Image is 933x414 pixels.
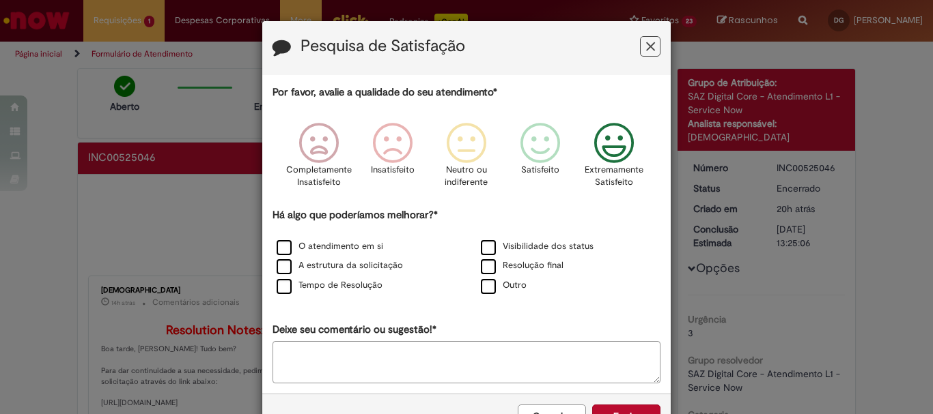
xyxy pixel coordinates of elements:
[358,113,428,206] div: Insatisfeito
[481,279,527,292] label: Outro
[371,164,415,177] p: Insatisfeito
[277,259,403,272] label: A estrutura da solicitação
[481,240,594,253] label: Visibilidade dos status
[277,240,383,253] label: O atendimento em si
[432,113,501,206] div: Neutro ou indiferente
[579,113,649,206] div: Extremamente Satisfeito
[277,279,382,292] label: Tempo de Resolução
[481,259,563,272] label: Resolução final
[273,208,660,296] div: Há algo que poderíamos melhorar?*
[521,164,559,177] p: Satisfeito
[286,164,352,189] p: Completamente Insatisfeito
[283,113,353,206] div: Completamente Insatisfeito
[442,164,491,189] p: Neutro ou indiferente
[585,164,643,189] p: Extremamente Satisfeito
[505,113,575,206] div: Satisfeito
[273,85,497,100] label: Por favor, avalie a qualidade do seu atendimento*
[301,38,465,55] label: Pesquisa de Satisfação
[273,323,436,337] label: Deixe seu comentário ou sugestão!*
